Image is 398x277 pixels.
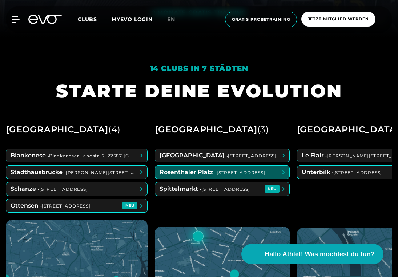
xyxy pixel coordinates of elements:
a: Clubs [78,16,112,23]
span: en [167,16,175,23]
a: en [167,15,184,24]
div: [GEOGRAPHIC_DATA] [6,121,121,138]
a: MYEVO LOGIN [112,16,153,23]
a: Gratis Probetraining [223,12,299,27]
h1: STARTE DEINE EVOLUTION [56,79,342,103]
span: ( 3 ) [257,124,269,135]
span: Jetzt Mitglied werden [308,16,369,22]
em: 14 Clubs in 7 Städten [150,64,248,73]
span: ( 4 ) [108,124,121,135]
span: Hallo Athlet! Was möchtest du tun? [265,249,375,259]
a: Jetzt Mitglied werden [299,12,378,27]
span: Gratis Probetraining [232,16,290,23]
button: Hallo Athlet! Was möchtest du tun? [241,244,383,264]
div: [GEOGRAPHIC_DATA] [155,121,269,138]
span: Clubs [78,16,97,23]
